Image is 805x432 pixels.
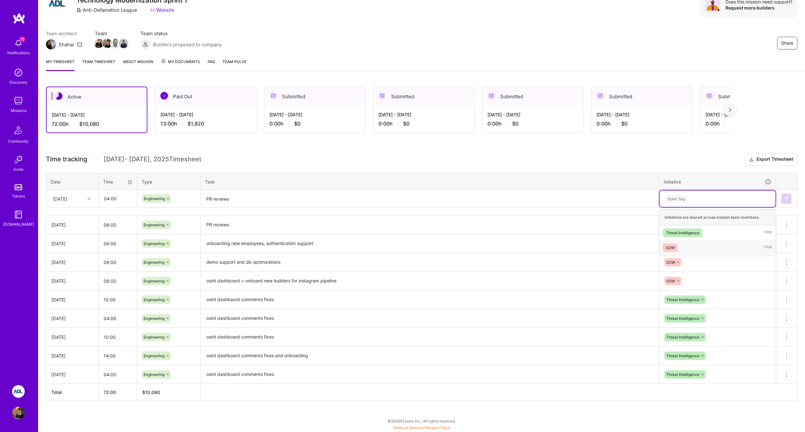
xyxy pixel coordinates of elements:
span: Engineering [144,260,164,265]
img: teamwork [12,94,25,107]
span: $ 10,080 [142,390,160,395]
span: $10,080 [79,121,99,127]
th: Task [201,173,659,190]
span: 10 [20,37,25,42]
th: 72:00 [99,384,137,401]
div: [DATE] [53,195,67,202]
input: HH:MM [99,347,137,364]
span: $0 [403,120,409,127]
span: Threat Intelligence [666,372,699,377]
span: Threat Intelligence [666,316,699,321]
span: Threat Intelligence [666,335,699,339]
img: Submitted [269,92,277,100]
a: Team Member Avatar [95,38,103,49]
th: Total [46,384,99,401]
textarea: osint dashboard comments fixes [201,366,658,383]
div: Notifications [7,49,30,56]
span: | [393,425,450,430]
a: Privacy Policy [425,425,450,430]
span: $1,820 [188,120,204,127]
a: Team Member Avatar [103,38,111,49]
img: discovery [12,66,25,79]
span: $0 [621,120,628,127]
div: Community [8,138,29,145]
a: About Mission [123,58,153,71]
img: guide book [12,208,25,221]
img: Active [55,92,62,100]
div: [DATE] [51,296,93,303]
div: [DATE] [51,278,93,284]
div: Submitted [264,87,365,106]
div: Threat Intelligence [666,229,699,236]
textarea: osint dashboard comments fixes [201,328,658,346]
i: icon Download [749,156,754,163]
img: logo [13,13,25,24]
a: ADL: Technology Modernization Sprint 1 [10,385,26,398]
img: Invite [12,153,25,166]
div: 0:00 h [705,120,796,127]
img: Submitted [705,92,713,100]
div: [DATE] - [DATE] [52,112,142,118]
span: Threat Intelligence [666,353,699,358]
a: Team Pulse [222,58,247,71]
img: Builders proposed to company [140,39,151,49]
div: Time [103,178,132,185]
img: Team Member Avatar [102,39,112,48]
img: Team Member Avatar [94,39,104,48]
button: Share [777,37,797,49]
img: User Avatar [12,407,25,419]
i: icon CompanyGray [76,8,81,13]
div: Enter Tag [665,194,688,203]
textarea: demo support and db optimizations [201,254,658,271]
th: Date [46,173,99,190]
a: FAQ [208,58,215,71]
input: HH:MM [99,366,137,383]
span: Engineering [144,222,164,227]
span: Engineering [144,297,164,302]
div: Submitted [482,87,583,106]
a: Team timesheet [82,58,115,71]
div: [DATE] [51,259,93,266]
a: My timesheet [46,58,74,71]
textarea: osint dashboard comments fixes [201,310,658,327]
div: [DOMAIN_NAME] [3,221,34,228]
span: Engineering [144,279,164,283]
input: HH:MM [99,310,137,327]
textarea: PR reviews [201,216,658,234]
img: right [729,108,731,112]
span: $0 [512,120,518,127]
div: [DATE] - [DATE] [705,111,796,118]
textarea: PR reviews [201,190,658,207]
span: [DATE] - [DATE] , 2025 Timesheet [104,155,201,163]
span: Share [781,40,793,46]
div: Tokens [12,193,25,199]
a: Team Member Avatar [119,38,128,49]
a: Website [150,7,174,13]
div: [DATE] [51,334,93,340]
div: 0:00 h [269,120,360,127]
input: HH:MM [99,273,137,289]
div: [DATE] - [DATE] [378,111,469,118]
textarea: onboarding new employees, authentication support [201,235,658,252]
div: [DATE] - [DATE] [160,111,251,118]
div: Initiative [664,178,771,185]
div: [DATE] [51,315,93,322]
div: Invite [14,166,23,173]
img: Submitted [596,92,604,100]
th: Type [137,173,201,190]
span: Team [95,30,128,37]
div: 0:00 h [596,120,687,127]
span: $0 [294,120,300,127]
img: Submit [784,196,789,201]
div: SOW [666,244,675,251]
a: User Avatar [10,407,26,419]
span: Team Pulse [222,59,247,64]
img: tokens [15,184,22,190]
span: Hide [764,229,772,237]
div: [DATE] - [DATE] [269,111,360,118]
input: HH:MM [99,235,137,252]
img: Team Member Avatar [119,39,128,48]
div: Submitted [700,87,801,106]
textarea: osint dashbaord comments fixes [201,291,658,308]
div: Anti-Defamation League [76,7,137,13]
